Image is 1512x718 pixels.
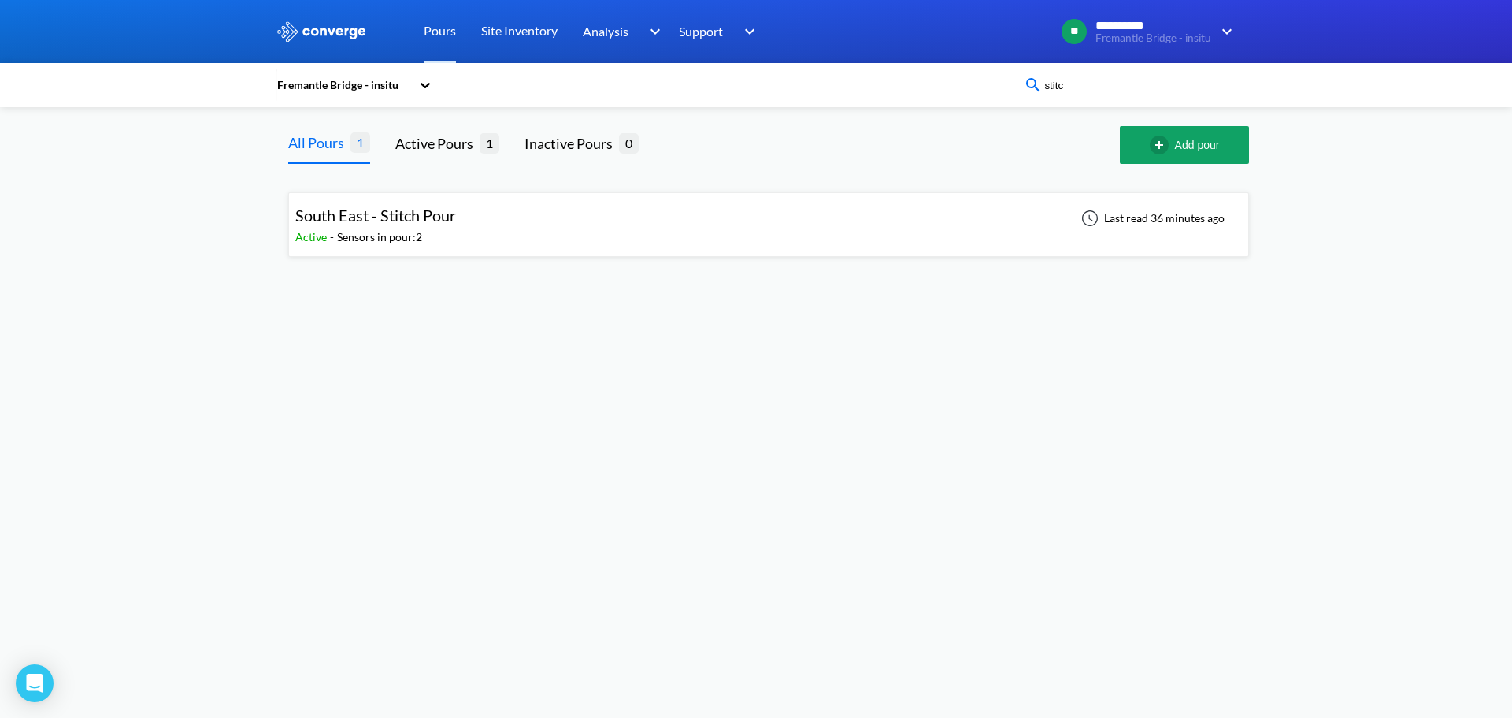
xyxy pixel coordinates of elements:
[619,133,639,153] span: 0
[583,21,628,41] span: Analysis
[295,206,456,225] span: South East - Stitch Pour
[1024,76,1043,95] img: icon-search-blue.svg
[1095,32,1211,44] span: Fremantle Bridge - insitu
[295,230,330,244] span: Active
[734,22,759,41] img: downArrow.svg
[679,21,723,41] span: Support
[16,664,54,702] div: Open Intercom Messenger
[395,132,480,154] div: Active Pours
[350,132,370,152] span: 1
[524,132,619,154] div: Inactive Pours
[1150,136,1175,154] img: add-circle-outline.svg
[288,132,350,154] div: All Pours
[1120,126,1249,164] button: Add pour
[330,230,337,244] span: -
[1043,76,1233,94] input: Type your pour name
[1073,209,1229,228] div: Last read 36 minutes ago
[288,210,1249,224] a: South East - Stitch PourActive-Sensors in pour:2Last read 36 minutes ago
[276,21,367,42] img: logo_ewhite.svg
[276,76,411,94] div: Fremantle Bridge - insitu
[1211,22,1236,41] img: downArrow.svg
[480,133,499,153] span: 1
[639,22,665,41] img: downArrow.svg
[337,229,422,246] div: Sensors in pour: 2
